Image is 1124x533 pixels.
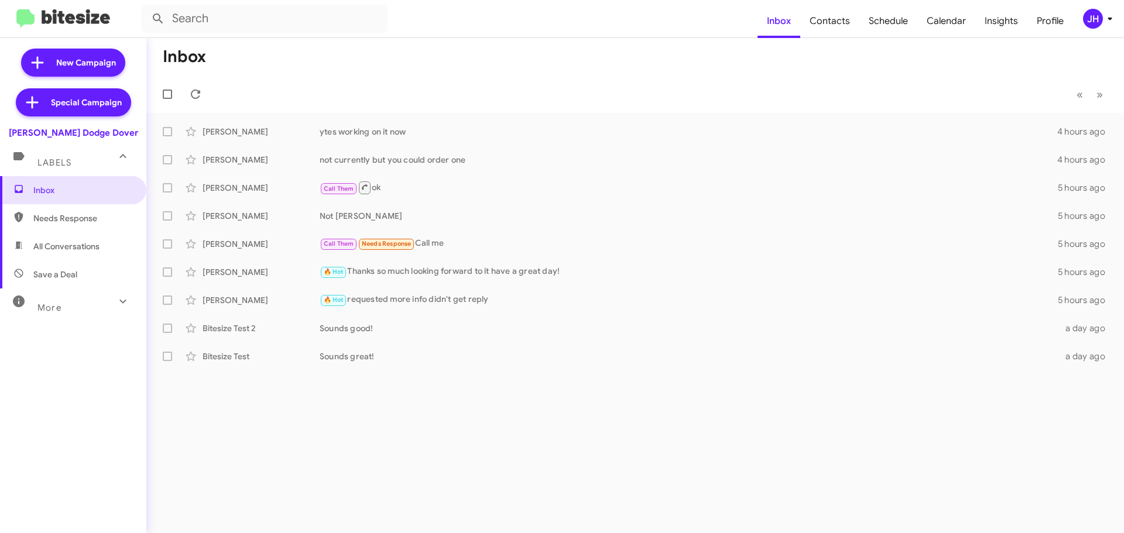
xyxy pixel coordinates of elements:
div: JH [1083,9,1103,29]
div: a day ago [1058,350,1115,362]
span: New Campaign [56,57,116,68]
div: ok [320,180,1058,195]
span: Labels [37,157,71,168]
div: [PERSON_NAME] [203,126,320,137]
span: All Conversations [33,240,100,252]
span: 🔥 Hot [324,296,344,304]
div: 4 hours ago [1057,126,1115,137]
div: a day ago [1058,322,1115,334]
a: Contacts [800,4,859,38]
a: New Campaign [21,49,125,77]
a: Profile [1027,4,1073,38]
nav: Page navigation example [1070,82,1110,106]
span: Call Them [324,185,354,192]
div: Sounds great! [320,350,1058,362]
span: Needs Response [33,212,133,224]
div: Sounds good! [320,322,1058,334]
span: Save a Deal [33,269,77,280]
div: Bitesize Test [203,350,320,362]
button: Next [1089,82,1110,106]
span: Call Them [324,240,354,247]
div: 5 hours ago [1058,210,1115,222]
div: [PERSON_NAME] [203,238,320,250]
span: 🔥 Hot [324,268,344,276]
div: [PERSON_NAME] [203,182,320,194]
div: Not [PERSON_NAME] [320,210,1058,222]
div: [PERSON_NAME] [203,266,320,278]
div: [PERSON_NAME] Dodge Dover [9,127,138,139]
span: Inbox [33,184,133,196]
input: Search [142,5,388,33]
span: More [37,302,61,313]
button: Previous [1070,82,1090,106]
span: Special Campaign [51,97,122,108]
div: 5 hours ago [1058,294,1115,306]
div: Thanks so much looking forward to it have a great day! [320,265,1058,278]
div: [PERSON_NAME] [203,294,320,306]
div: 5 hours ago [1058,266,1115,278]
div: not currently but you could order one [320,154,1057,166]
h1: Inbox [163,47,206,66]
a: Schedule [859,4,917,38]
div: requested more info didn't get reply [320,293,1058,307]
div: ytes working on it now [320,126,1057,137]
span: Needs Response [362,240,412,247]
a: Insights [975,4,1027,38]
div: Bitesize Test 2 [203,322,320,334]
a: Inbox [758,4,800,38]
span: « [1077,87,1083,102]
a: Special Campaign [16,88,131,116]
div: [PERSON_NAME] [203,154,320,166]
span: » [1096,87,1103,102]
div: Call me [320,237,1058,250]
div: 5 hours ago [1058,182,1115,194]
a: Calendar [917,4,975,38]
div: [PERSON_NAME] [203,210,320,222]
div: 4 hours ago [1057,154,1115,166]
div: 5 hours ago [1058,238,1115,250]
button: JH [1073,9,1111,29]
